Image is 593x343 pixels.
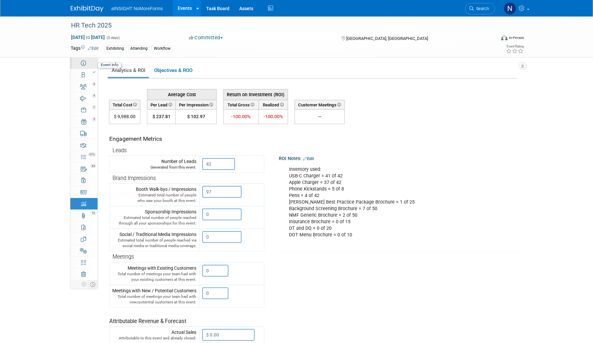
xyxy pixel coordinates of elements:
th: Per Lead [147,100,176,109]
span: $ 102.97 [187,114,205,119]
span: [DATE] [DATE] [71,34,105,40]
div: Sponsorship Impressions [112,208,196,226]
td: Personalize Event Tab Strip [80,280,88,289]
span: (5 days) [106,36,120,40]
a: 7 [70,104,98,116]
div: Total number of meetings your team had with new/potential customers at this event. [112,294,196,305]
span: 3 [92,117,96,121]
span: 15 [90,211,96,215]
a: Edit [303,156,314,161]
a: Objectives & ROO [150,64,196,77]
a: Edit [88,46,99,51]
img: ExhibitDay [71,6,103,12]
div: Event Rating [506,45,524,48]
th: Total Gross [224,100,259,109]
div: Estimated total number of people who saw your booth at this event. [112,192,196,204]
span: -100.00% [263,114,283,119]
div: ROI Notes: [279,153,520,162]
div: Engagement Metrics [109,135,261,143]
span: Leads [113,147,127,153]
img: Format-Inperson.png [501,35,508,40]
div: Attributable to this event and already closed. [112,335,196,341]
th: Per Impression [176,100,217,109]
div: Workflow [152,45,172,52]
div: Estimated total number of people reached via social media or traditional media coverage. [112,238,196,249]
div: Total number of meetings your team had with your existing customers at this event. [112,271,196,282]
th: Return on Investment (ROI) [224,89,288,100]
td: Toggle Event Tabs [88,280,98,289]
div: Booth Walk-bys / Impressions [112,186,196,204]
th: Total Cost [109,100,140,109]
span: Brand Impressions [113,175,156,181]
a: 15 [70,210,98,221]
th: Average Cost [147,89,217,100]
td: $ 9,988.00 [109,110,140,124]
span: $ 237.81 [153,114,171,119]
a: 97% [70,151,98,163]
span: 3 [92,82,96,86]
span: 64 [90,164,96,168]
div: In-Person [509,35,524,40]
div: Attending [128,45,150,52]
i: Booth reservation complete [93,71,95,73]
a: Analytics & ROI [108,64,149,77]
div: Event Format [457,34,524,44]
div: Inventory used: USB-C Charger = 41 of 42 Apple Charger = 37 of 42 Phone Kickstands = 5 of 8 Pens ... [284,163,508,242]
th: Customer Meetings [295,100,345,109]
div: -- [297,113,342,120]
div: HR Tech 2025 [69,20,485,31]
span: to [85,35,91,40]
div: Meetings with New / Potential Customers [112,287,196,305]
div: Meetings with Existing Customers [112,265,196,282]
span: aINSIGHT NoMoreForms [111,6,163,11]
div: Exhibiting [104,45,126,52]
div: Attributable Revenue & Forecast [109,309,261,325]
th: Realized [259,100,288,109]
span: [GEOGRAPHIC_DATA], [GEOGRAPHIC_DATA] [346,36,428,41]
div: Generated from this event. [112,165,196,170]
img: Nichole Brown [504,2,516,15]
div: Actual Sales [112,329,196,341]
button: Committed [187,34,225,41]
div: Social / Traditional Media Impressions [112,231,196,249]
a: Search [465,3,495,14]
span: 97% [88,153,96,156]
a: 64 [70,163,98,174]
span: 7 [92,105,96,109]
a: 3 [70,116,98,127]
a: 3 [70,81,98,92]
div: Number of Leads [112,158,196,170]
span: Search [474,6,489,11]
span: 4 [92,94,96,98]
div: Estimated total number of people reached through all your sponsorships for this event. [112,215,196,226]
td: Tags [71,45,99,52]
span: Meetings [113,254,134,260]
a: 4 [70,92,98,104]
span: -100.00% [231,114,251,119]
